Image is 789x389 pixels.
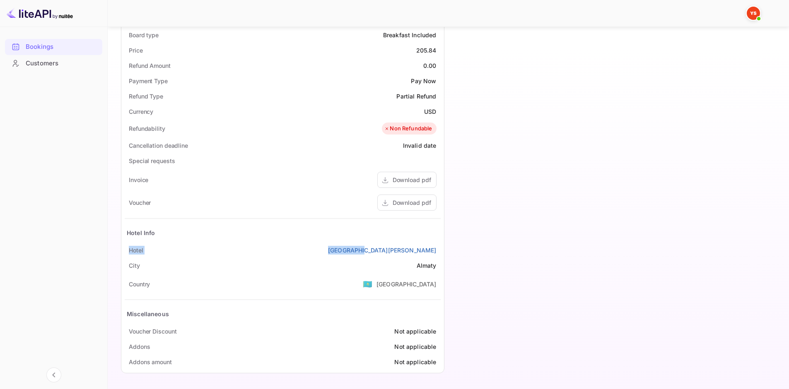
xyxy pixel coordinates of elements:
div: Voucher Discount [129,327,176,336]
div: 205.84 [416,46,437,55]
div: 0.00 [423,61,437,70]
div: [GEOGRAPHIC_DATA] [376,280,437,288]
div: Partial Refund [396,92,436,101]
a: [GEOGRAPHIC_DATA][PERSON_NAME] [328,246,437,255]
div: Breakfast Included [383,31,437,39]
button: Collapse navigation [46,367,61,382]
div: Download pdf [393,175,431,184]
div: City [129,261,140,270]
div: Special requests [129,156,175,165]
div: Country [129,280,150,288]
div: Board type [129,31,159,39]
div: Customers [26,59,98,68]
div: Bookings [5,39,102,55]
div: Price [129,46,143,55]
img: Yandex Support [747,7,760,20]
div: Download pdf [393,198,431,207]
div: Not applicable [394,327,436,336]
div: Addons [129,342,150,351]
a: Bookings [5,39,102,54]
div: Non Refundable [384,125,432,133]
div: Bookings [26,42,98,52]
div: Miscellaneous [127,310,169,318]
div: Refund Type [129,92,163,101]
div: Not applicable [394,342,436,351]
div: Invalid date [403,141,437,150]
div: Not applicable [394,358,436,366]
a: Customers [5,55,102,71]
div: Invoice [129,175,148,184]
div: Voucher [129,198,151,207]
div: USD [424,107,436,116]
div: Payment Type [129,77,168,85]
img: LiteAPI logo [7,7,73,20]
div: Hotel [129,246,143,255]
div: Refundability [129,124,165,133]
span: United States [363,276,372,291]
div: Customers [5,55,102,72]
div: Hotel Info [127,228,155,237]
div: Currency [129,107,153,116]
div: Refund Amount [129,61,171,70]
div: Addons amount [129,358,172,366]
div: Pay Now [411,77,436,85]
div: Almaty [417,261,437,270]
div: Cancellation deadline [129,141,188,150]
